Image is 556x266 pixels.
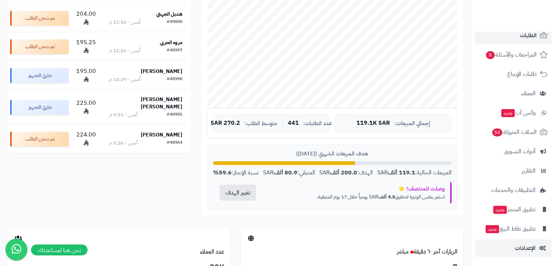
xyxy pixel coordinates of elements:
div: تم شحن الطلب [10,39,69,54]
strong: هديل الجهني [156,10,182,18]
p: استمر بنفس الوتيرة لتحقيق SAR يومياً خلال 17 يوم المتبقية. [268,193,445,201]
div: الهدف: SAR [319,169,373,177]
strong: 59.6% [213,168,232,177]
td: 195.00 [72,61,101,90]
button: تغيير الهدف [220,185,256,201]
div: أمس - 10:29 م [109,76,140,83]
a: التطبيقات والخدمات [475,181,552,199]
div: نسبة الإنجاز: [213,169,259,177]
a: السلات المتروكة54 [475,123,552,141]
div: جاري التجهيز [10,68,69,83]
a: طلبات الإرجاع [475,65,552,83]
div: #48985 [167,111,182,119]
div: #48990 [167,76,182,83]
div: المبيعات الحالية: SAR [377,169,452,177]
div: تم شحن الطلب [10,132,69,146]
small: مباشر [397,247,409,256]
span: عدد الطلبات: [303,120,332,127]
span: إجمالي المبيعات: [394,120,430,127]
div: تم شحن الطلب [10,11,69,26]
strong: 119.1 ألف [388,168,415,177]
strong: [PERSON_NAME] [141,68,182,75]
span: أدوات التسويق [504,146,536,157]
span: 441 [288,120,299,127]
span: طلبات الإرجاع [507,69,537,79]
span: جديد [493,206,507,214]
span: 270.2 SAR [211,120,240,127]
td: 224.00 [72,125,101,153]
div: جاري التجهيز [10,100,69,115]
span: تطبيق المتجر [493,204,536,215]
a: عدد العملاء [200,247,224,256]
div: #48997 [167,47,182,54]
td: 225.00 [72,90,101,124]
a: الإعدادات [475,239,552,257]
a: تطبيق نقاط البيعجديد [475,220,552,238]
span: المراجعات والأسئلة [485,50,537,60]
td: 204.00 [72,4,101,32]
span: جديد [501,109,515,117]
span: الإعدادات [515,243,536,253]
span: التقارير [522,166,536,176]
div: وصلت للمنتصف! ⭐ [268,185,445,193]
div: أمس - 11:23 م [109,47,140,54]
span: 119.1K SAR [356,120,390,127]
a: التقارير [475,162,552,180]
strong: 200.0 ألف [330,168,357,177]
a: العملاء [475,85,552,102]
span: 8 [486,51,495,59]
span: الطلبات [520,30,537,41]
div: #49000 [167,19,182,26]
strong: مروه الحربي [160,39,182,46]
strong: [PERSON_NAME] [PERSON_NAME] [141,96,182,111]
span: 54 [492,128,502,136]
strong: [PERSON_NAME] [141,131,182,139]
a: أدوات التسويق [475,143,552,160]
td: 195.25 [72,32,101,61]
span: جديد [486,225,499,233]
div: أمس - 11:36 م [109,19,140,26]
span: السلات المتروكة [491,127,537,137]
a: تطبيق المتجرجديد [475,201,552,218]
div: المتبقي: SAR [263,169,315,177]
span: | [282,120,283,126]
div: أمس - 9:32 م [109,111,138,119]
a: الزيارات آخر ٦٠ دقيقةمباشر [397,247,457,256]
span: وآتس آب [501,108,536,118]
span: تطبيق نقاط البيع [485,224,536,234]
div: #48964 [167,139,182,147]
a: المراجعات والأسئلة8 [475,46,552,63]
a: وآتس آبجديد [475,104,552,122]
span: التطبيقات والخدمات [491,185,536,195]
a: الطلبات [475,27,552,44]
div: أمس - 5:26 م [109,139,138,147]
strong: 80.9 ألف [274,168,297,177]
strong: 4.8 ألف [378,193,395,201]
span: متوسط الطلب: [244,120,277,127]
span: العملاء [521,88,536,99]
div: هدف المبيعات الشهري ([DATE]) [213,150,452,158]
